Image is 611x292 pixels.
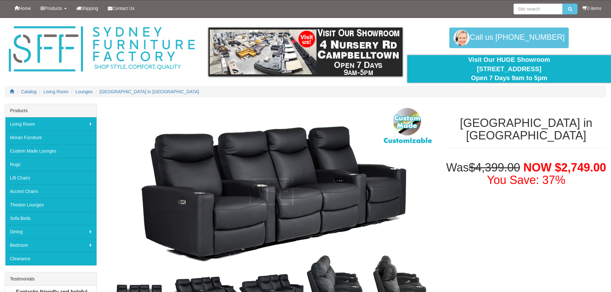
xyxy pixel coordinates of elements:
span: NOW $2,749.00 [523,161,606,174]
a: Lounges [75,89,93,94]
a: Lift Chairs [5,171,97,185]
div: Testimonials [5,272,97,286]
span: Home [19,6,31,11]
h1: Was [446,161,606,187]
a: Sofa Beds [5,212,97,225]
li: 0 items [582,5,601,12]
span: Products [44,6,62,11]
del: $4,399.00 [469,161,520,174]
a: Clearance [5,252,97,265]
a: Contact Us [103,0,139,16]
a: Moran Furniture [5,131,97,144]
a: Accent Chairs [5,185,97,198]
span: Contact Us [112,6,134,11]
div: Products [5,104,97,117]
a: Products [36,0,71,16]
a: [GEOGRAPHIC_DATA] in [GEOGRAPHIC_DATA] [100,89,199,94]
h1: [GEOGRAPHIC_DATA] in [GEOGRAPHIC_DATA] [446,117,606,142]
a: Living Room [5,117,97,131]
a: Rugs [5,158,97,171]
img: showroom.gif [208,28,403,76]
a: Living Room [44,89,69,94]
a: Shipping [72,0,103,16]
a: Dining [5,225,97,238]
font: You Save: 37% [487,173,565,187]
div: Visit Our HUGE Showroom [STREET_ADDRESS] Open 7 Days 9am to 5pm [412,55,606,83]
a: Bedroom [5,238,97,252]
span: Shipping [81,6,98,11]
a: Catalog [21,89,37,94]
a: Home [10,0,36,16]
a: Custom Made Lounges [5,144,97,158]
img: Sydney Furniture Factory [5,24,198,74]
a: Theatre Lounges [5,198,97,212]
input: Site search [513,4,563,14]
